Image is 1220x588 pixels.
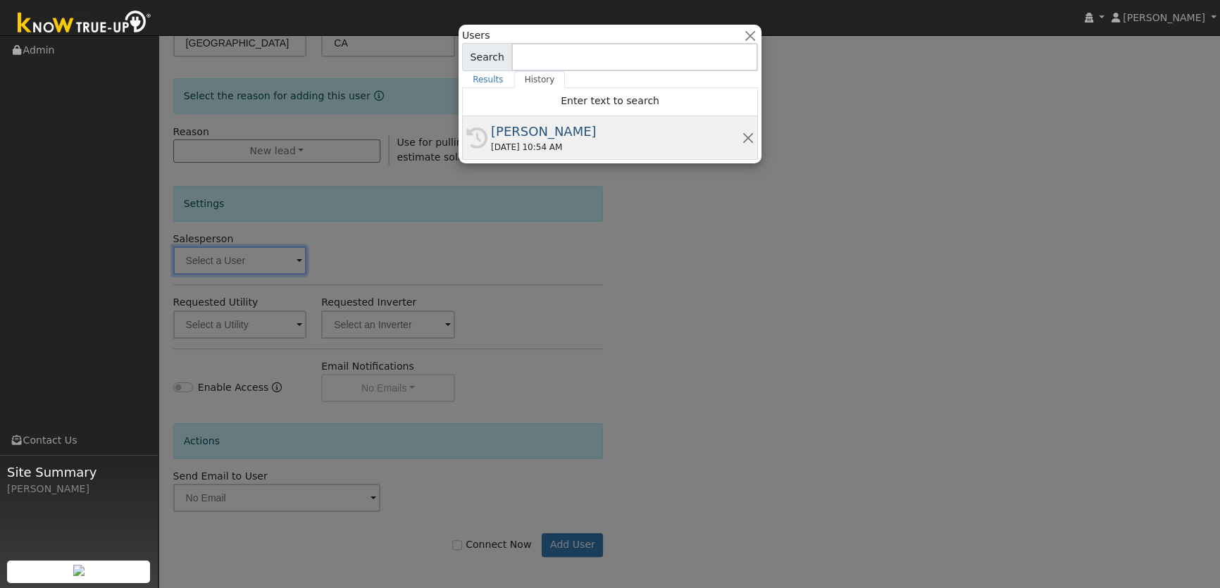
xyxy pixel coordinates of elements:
[7,463,151,482] span: Site Summary
[561,95,659,106] span: Enter text to search
[491,122,742,141] div: [PERSON_NAME]
[462,28,490,43] span: Users
[466,127,487,149] i: History
[11,8,158,39] img: Know True-Up
[514,71,566,88] a: History
[491,141,742,154] div: [DATE] 10:54 AM
[742,130,755,145] button: Remove this history
[7,482,151,496] div: [PERSON_NAME]
[462,43,512,71] span: Search
[73,565,85,576] img: retrieve
[1123,12,1205,23] span: [PERSON_NAME]
[462,71,514,88] a: Results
